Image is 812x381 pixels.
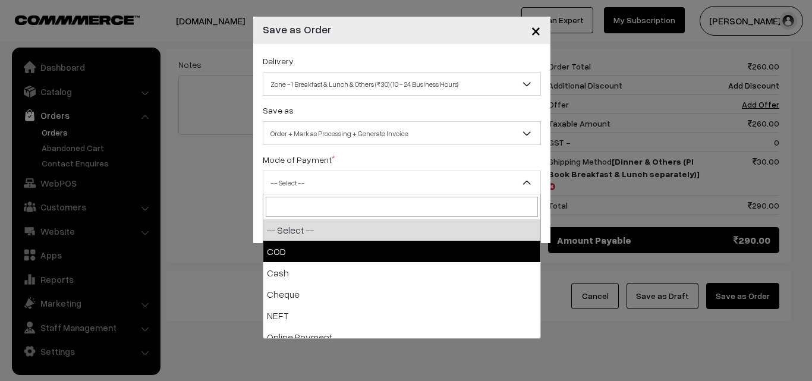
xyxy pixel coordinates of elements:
[263,21,331,37] h4: Save as Order
[263,284,540,305] li: Cheque
[263,153,335,166] label: Mode of Payment
[521,12,550,49] button: Close
[263,262,540,284] li: Cash
[263,55,294,67] label: Delivery
[263,219,540,241] li: -- Select --
[263,74,540,95] span: Zone -1 Breakfast & Lunch & Others (₹30) (10 - 24 Business Hours)
[263,104,294,116] label: Save as
[263,121,541,145] span: Order + Mark as Processing + Generate Invoice
[531,19,541,41] span: ×
[263,241,540,262] li: COD
[263,72,541,96] span: Zone -1 Breakfast & Lunch & Others (₹30) (10 - 24 Business Hours)
[263,171,541,194] span: -- Select --
[263,326,540,348] li: Online Payment
[263,123,540,144] span: Order + Mark as Processing + Generate Invoice
[263,305,540,326] li: NEFT
[263,172,540,193] span: -- Select --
